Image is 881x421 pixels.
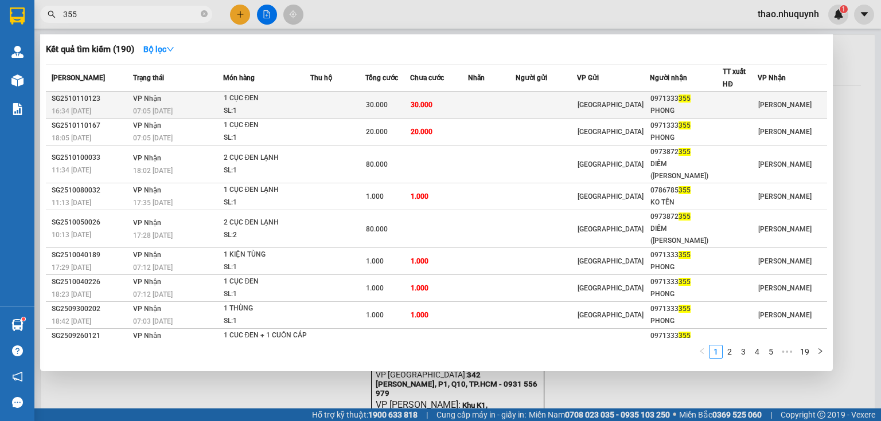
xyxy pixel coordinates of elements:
[133,154,161,162] span: VP Nhận
[52,93,130,105] div: SG2510110123
[52,263,91,272] span: 17:29 [DATE]
[366,160,388,168] span: 80.000
[224,302,310,315] div: 1 THÙNG
[411,101,432,109] span: 30.000
[765,345,777,358] a: 5
[679,251,691,259] span: 355
[224,105,310,117] div: SL: 1
[650,211,722,223] div: 0973872
[201,10,208,17] span: close-circle
[52,249,130,261] div: SG2510040189
[751,345,763,358] a: 4
[366,257,384,265] span: 1.000
[650,303,722,315] div: 0971333
[133,107,173,115] span: 07:05 [DATE]
[224,152,310,164] div: 2 CỤC ĐEN LẠNH
[468,74,485,82] span: Nhãn
[578,257,644,265] span: [GEOGRAPHIC_DATA]
[366,192,384,200] span: 1.000
[133,219,161,227] span: VP Nhận
[695,345,709,359] li: Previous Page
[758,101,812,109] span: [PERSON_NAME]
[365,74,398,82] span: Tổng cước
[813,345,827,359] button: right
[650,120,722,132] div: 0971333
[723,345,736,359] li: 2
[778,345,796,359] li: Next 5 Pages
[750,345,764,359] li: 4
[133,199,173,207] span: 17:35 [DATE]
[411,192,428,200] span: 1.000
[578,160,644,168] span: [GEOGRAPHIC_DATA]
[22,317,25,321] sup: 1
[366,128,388,136] span: 20.000
[52,303,130,315] div: SG2509300202
[650,105,722,117] div: PHONG
[758,160,812,168] span: [PERSON_NAME]
[758,257,812,265] span: [PERSON_NAME]
[133,186,161,194] span: VP Nhận
[723,68,746,88] span: TT xuất HĐ
[310,74,332,82] span: Thu hộ
[516,74,547,82] span: Người gửi
[224,196,310,209] div: SL: 1
[679,148,691,156] span: 355
[650,315,722,327] div: PHONG
[578,128,644,136] span: [GEOGRAPHIC_DATA]
[411,257,428,265] span: 1.000
[224,92,310,105] div: 1 CỤC ĐEN
[778,345,796,359] span: •••
[758,311,812,319] span: [PERSON_NAME]
[11,103,24,115] img: solution-icon
[224,132,310,144] div: SL: 1
[52,134,91,142] span: 18:05 [DATE]
[52,217,130,229] div: SG2510050026
[11,46,24,58] img: warehouse-icon
[650,261,722,273] div: PHONG
[133,134,173,142] span: 07:05 [DATE]
[52,231,91,239] span: 10:13 [DATE]
[366,225,388,233] span: 80.000
[52,152,130,164] div: SG2510100033
[366,311,384,319] span: 1.000
[758,225,812,233] span: [PERSON_NAME]
[411,311,428,319] span: 1.000
[11,74,24,86] img: warehouse-icon
[11,319,24,331] img: warehouse-icon
[32,5,141,26] strong: NHƯ QUỲNH
[758,192,812,200] span: [PERSON_NAME]
[52,74,105,82] span: [PERSON_NAME]
[133,95,161,103] span: VP Nhận
[48,10,56,18] span: search
[224,329,310,342] div: 1 CỤC ĐEN + 1 CUỘN CÁP
[366,101,388,109] span: 30.000
[12,397,23,408] span: message
[578,192,644,200] span: [GEOGRAPHIC_DATA]
[737,345,750,358] a: 3
[411,128,432,136] span: 20.000
[578,284,644,292] span: [GEOGRAPHIC_DATA]
[224,164,310,177] div: SL: 1
[578,225,644,233] span: [GEOGRAPHIC_DATA]
[679,305,691,313] span: 355
[133,231,173,239] span: 17:28 [DATE]
[709,345,723,359] li: 1
[758,284,812,292] span: [PERSON_NAME]
[411,284,428,292] span: 1.000
[224,288,310,301] div: SL: 1
[224,184,310,196] div: 1 CỤC ĐEN LẠNH
[650,158,722,182] div: DIỄM ([PERSON_NAME])
[797,345,813,358] a: 19
[650,196,722,208] div: KO TÊN
[133,121,161,129] span: VP Nhận
[695,345,709,359] button: left
[223,74,255,82] span: Món hàng
[133,74,164,82] span: Trạng thái
[650,93,722,105] div: 0971333
[5,43,166,69] strong: 342 [PERSON_NAME], P1, Q10, TP.HCM - 0931 556 979
[224,217,310,229] div: 2 CỤC ĐEN LẠNH
[10,7,25,25] img: logo-vxr
[796,345,813,359] li: 19
[679,186,691,194] span: 355
[650,184,722,196] div: 0786785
